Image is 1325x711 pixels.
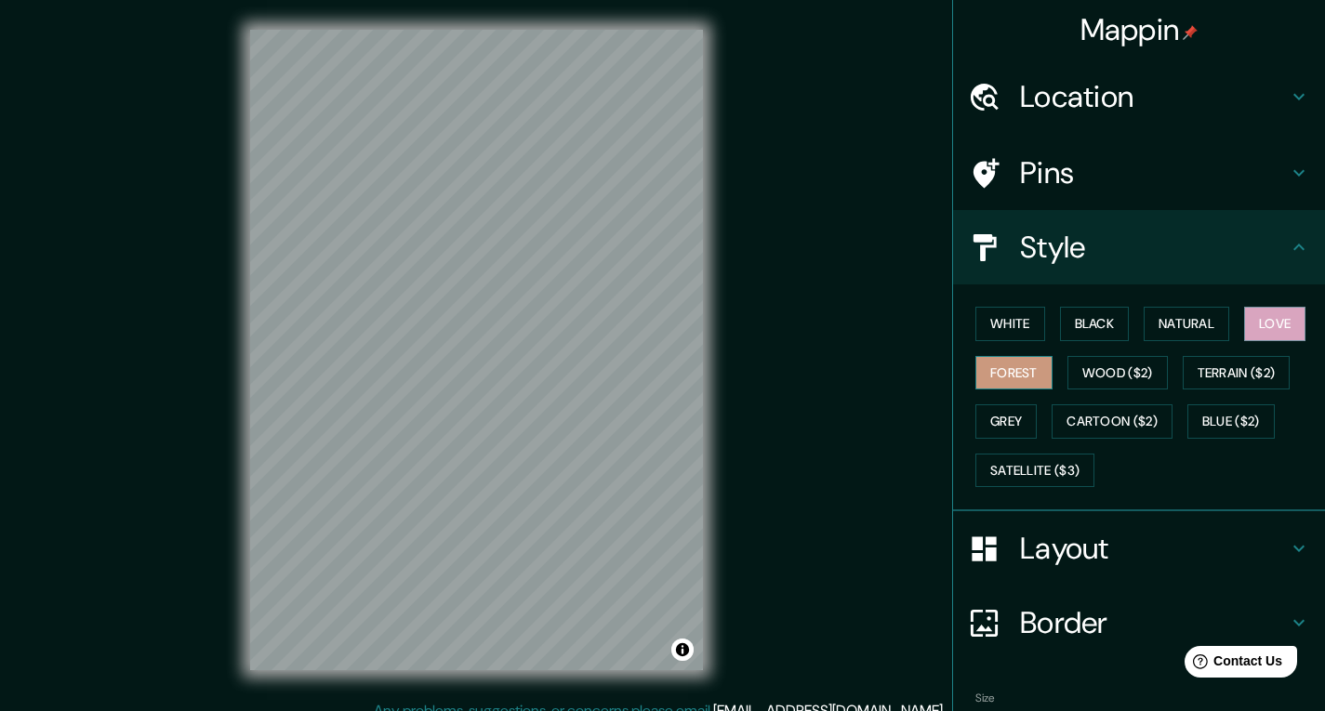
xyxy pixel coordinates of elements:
[1244,307,1305,341] button: Love
[1183,25,1198,40] img: pin-icon.png
[975,307,1045,341] button: White
[1020,530,1288,567] h4: Layout
[1080,11,1199,48] h4: Mappin
[975,691,995,706] label: Size
[953,210,1325,284] div: Style
[1067,356,1168,390] button: Wood ($2)
[1020,229,1288,266] h4: Style
[953,511,1325,586] div: Layout
[1052,404,1173,439] button: Cartoon ($2)
[1060,307,1130,341] button: Black
[1144,307,1229,341] button: Natural
[1183,356,1291,390] button: Terrain ($2)
[1020,604,1288,641] h4: Border
[975,454,1094,488] button: Satellite ($3)
[1159,639,1305,691] iframe: Help widget launcher
[975,356,1053,390] button: Forest
[953,59,1325,134] div: Location
[1020,78,1288,115] h4: Location
[953,136,1325,210] div: Pins
[975,404,1037,439] button: Grey
[250,30,703,670] canvas: Map
[671,639,694,661] button: Toggle attribution
[1020,154,1288,191] h4: Pins
[1187,404,1275,439] button: Blue ($2)
[953,586,1325,660] div: Border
